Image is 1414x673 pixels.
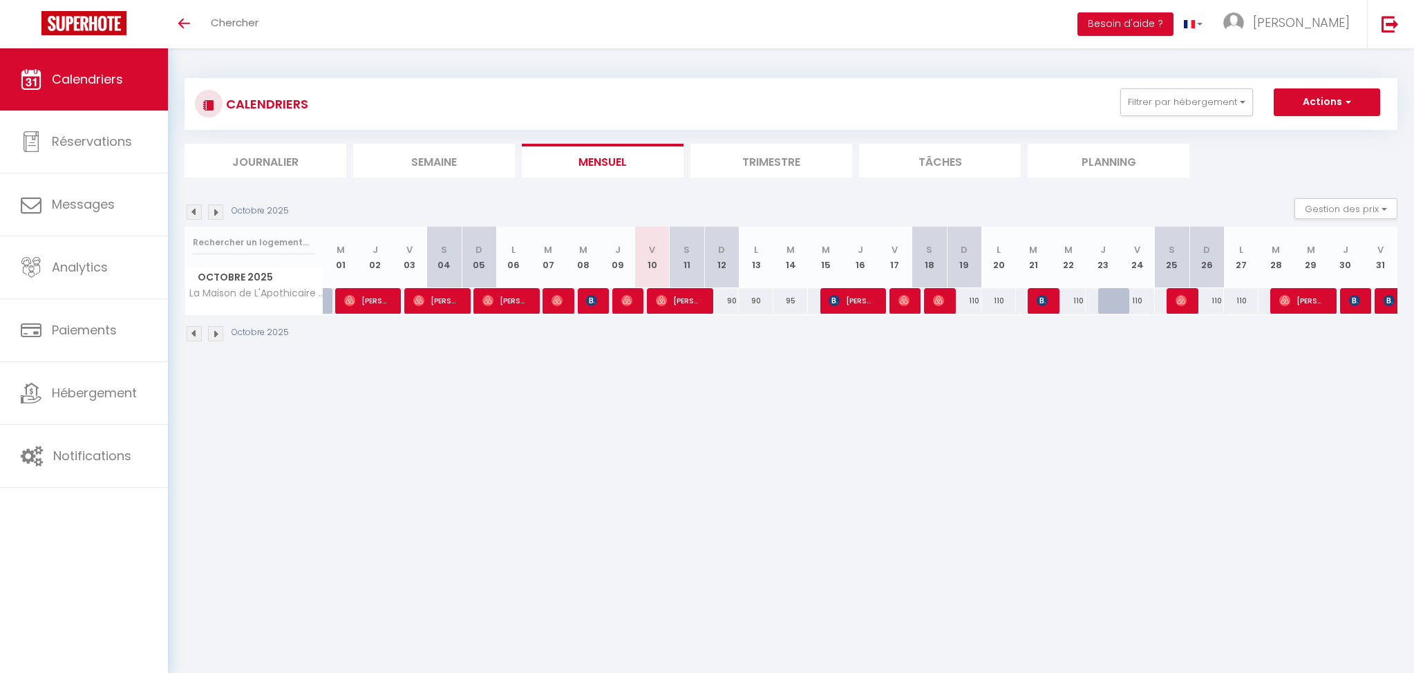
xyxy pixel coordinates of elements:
[1274,88,1380,116] button: Actions
[441,243,447,256] abbr: S
[635,227,670,288] th: 10
[981,288,1016,314] div: 110
[739,288,773,314] div: 90
[1253,14,1350,31] span: [PERSON_NAME]
[413,287,460,314] span: [PERSON_NAME]
[406,243,413,256] abbr: V
[1293,227,1328,288] th: 29
[1176,287,1187,314] span: [PERSON_NAME]
[1016,227,1050,288] th: 21
[427,227,462,288] th: 04
[1100,243,1106,256] abbr: J
[981,227,1016,288] th: 20
[1224,227,1259,288] th: 27
[690,144,852,178] li: Trimestre
[1349,287,1361,314] span: Aymeric Maréchal
[1328,227,1363,288] th: 30
[933,287,945,314] span: [PERSON_NAME]
[704,227,739,288] th: 12
[1029,243,1037,256] abbr: M
[462,227,496,288] th: 05
[552,287,563,314] span: [PERSON_NAME]
[586,287,598,314] span: [PERSON_NAME]
[1294,198,1397,219] button: Gestion des prix
[52,196,115,213] span: Messages
[1224,288,1259,314] div: 110
[1169,243,1175,256] abbr: S
[1307,243,1315,256] abbr: M
[1037,287,1048,314] span: [PERSON_NAME]
[961,243,968,256] abbr: D
[718,243,725,256] abbr: D
[808,227,842,288] th: 15
[522,144,684,178] li: Mensuel
[898,287,910,314] span: [PERSON_NAME]
[373,243,378,256] abbr: J
[1223,12,1244,33] img: ...
[53,447,131,464] span: Notifications
[52,258,108,276] span: Analytics
[1050,227,1085,288] th: 22
[684,243,690,256] abbr: S
[926,243,932,256] abbr: S
[615,243,621,256] abbr: J
[1120,227,1155,288] th: 24
[52,384,137,401] span: Hébergement
[859,144,1021,178] li: Tâches
[1189,288,1224,314] div: 110
[337,243,345,256] abbr: M
[1120,288,1155,314] div: 110
[52,321,117,339] span: Paiements
[1272,243,1280,256] abbr: M
[52,70,123,88] span: Calendriers
[822,243,830,256] abbr: M
[353,144,515,178] li: Semaine
[878,227,912,288] th: 17
[344,287,391,314] span: [PERSON_NAME]
[670,227,704,288] th: 11
[1077,12,1173,36] button: Besoin d'aide ?
[621,287,633,314] span: [PERSON_NAME]
[1120,88,1253,116] button: Filtrer par hébergement
[1259,227,1293,288] th: 28
[786,243,795,256] abbr: M
[997,243,1001,256] abbr: L
[947,227,981,288] th: 19
[1203,243,1210,256] abbr: D
[323,227,358,288] th: 01
[1050,288,1085,314] div: 110
[565,227,600,288] th: 08
[223,88,308,120] h3: CALENDRIERS
[193,230,315,255] input: Rechercher un logement...
[232,326,289,339] p: Octobre 2025
[739,227,773,288] th: 13
[544,243,552,256] abbr: M
[1363,227,1397,288] th: 31
[358,227,393,288] th: 02
[232,205,289,218] p: Octobre 2025
[1343,243,1348,256] abbr: J
[754,243,758,256] abbr: L
[1064,243,1073,256] abbr: M
[1028,144,1189,178] li: Planning
[511,243,516,256] abbr: L
[773,227,808,288] th: 14
[912,227,947,288] th: 18
[1189,227,1224,288] th: 26
[41,11,126,35] img: Super Booking
[1377,243,1384,256] abbr: V
[947,288,981,314] div: 110
[185,267,323,287] span: Octobre 2025
[892,243,898,256] abbr: V
[211,15,258,30] span: Chercher
[829,287,876,314] span: [PERSON_NAME]
[185,144,346,178] li: Journalier
[704,288,739,314] div: 90
[649,243,655,256] abbr: V
[858,243,863,256] abbr: J
[1086,227,1120,288] th: 23
[482,287,529,314] span: [PERSON_NAME]
[579,243,587,256] abbr: M
[1239,243,1243,256] abbr: L
[496,227,531,288] th: 06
